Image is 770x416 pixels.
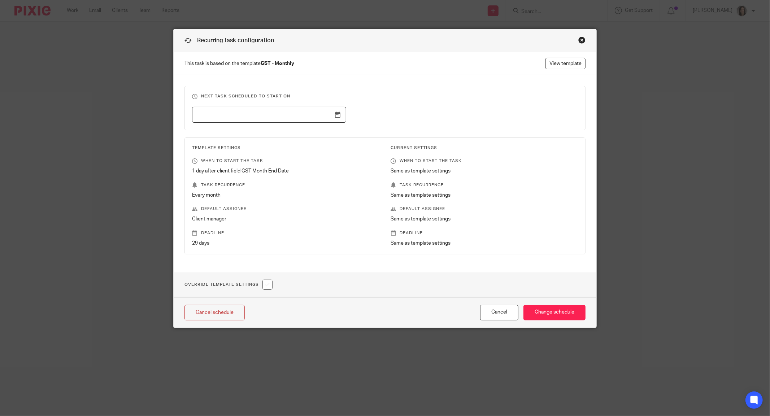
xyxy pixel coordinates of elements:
p: When to start the task [192,158,379,164]
strong: GST - Monthly [261,61,294,66]
p: Every month [192,192,379,199]
p: Same as template settings [391,167,578,175]
button: Cancel [480,305,518,320]
p: 29 days [192,240,379,247]
p: Task recurrence [391,182,578,188]
h3: Template Settings [192,145,379,151]
input: Change schedule [523,305,586,320]
h3: Current Settings [391,145,578,151]
p: Task recurrence [192,182,379,188]
h1: Override Template Settings [184,280,273,290]
p: Client manager [192,215,379,223]
p: Default assignee [391,206,578,212]
p: Deadline [391,230,578,236]
div: Close this dialog window [578,36,586,44]
p: Deadline [192,230,379,236]
h3: Next task scheduled to start on [192,93,578,99]
p: When to start the task [391,158,578,164]
p: Same as template settings [391,240,578,247]
p: 1 day after client field GST Month End Date [192,167,379,175]
p: Default assignee [192,206,379,212]
h1: Recurring task configuration [184,36,274,45]
a: Cancel schedule [184,305,245,320]
p: Same as template settings [391,192,578,199]
a: View template [545,58,586,69]
p: Same as template settings [391,215,578,223]
span: This task is based on the template [184,60,294,67]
